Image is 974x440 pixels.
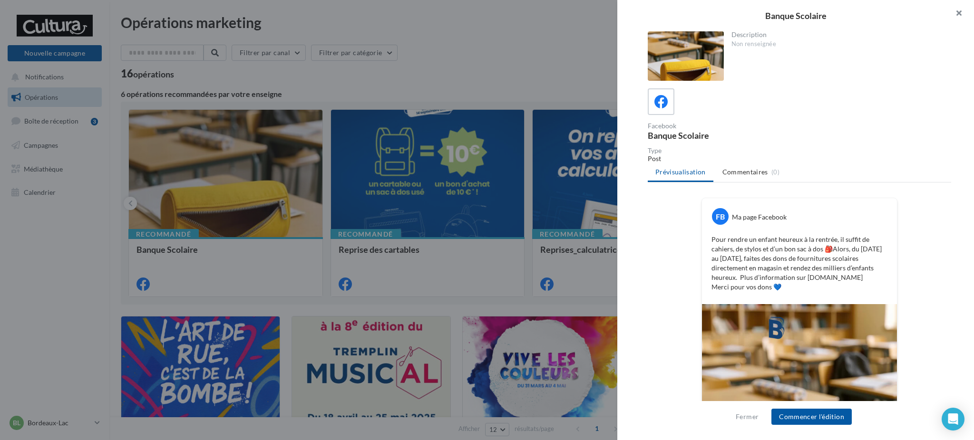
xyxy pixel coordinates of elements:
div: Open Intercom Messenger [942,408,964,430]
div: Post [648,154,951,163]
div: Non renseignée [731,40,944,48]
div: Description [731,31,944,38]
div: Banque Scolaire [648,131,796,140]
div: Banque Scolaire [633,11,959,20]
div: Type [648,147,951,154]
span: Commentaires [722,167,768,177]
span: (0) [771,168,779,176]
div: Facebook [648,123,796,129]
button: Fermer [732,411,762,422]
button: Commencer l'édition [771,409,852,425]
div: FB [712,208,729,225]
div: Ma page Facebook [732,212,787,222]
p: Pour rendre un enfant heureux à la rentrée, il suffit de cahiers, de stylos et d’un bon sac à dos... [711,235,887,292]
